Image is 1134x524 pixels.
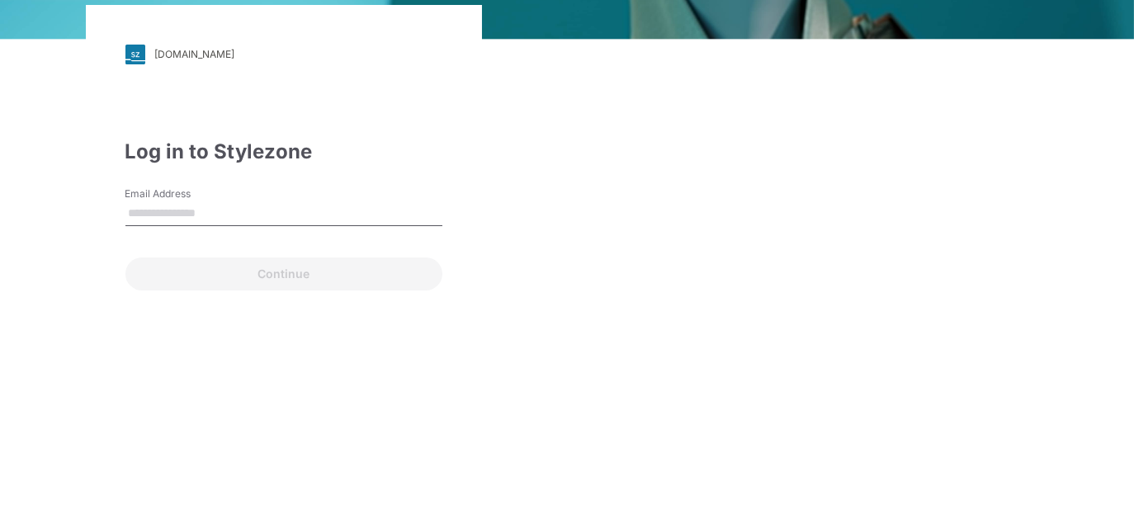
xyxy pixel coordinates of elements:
[155,48,235,60] div: [DOMAIN_NAME]
[125,45,442,64] a: [DOMAIN_NAME]
[125,45,145,64] img: svg+xml;base64,PHN2ZyB3aWR0aD0iMjgiIGhlaWdodD0iMjgiIHZpZXdCb3g9IjAgMCAyOCAyOCIgZmlsbD0ibm9uZSIgeG...
[125,186,241,201] label: Email Address
[886,41,1093,71] img: browzwear-logo.73288ffb.svg
[125,137,442,167] div: Log in to Stylezone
